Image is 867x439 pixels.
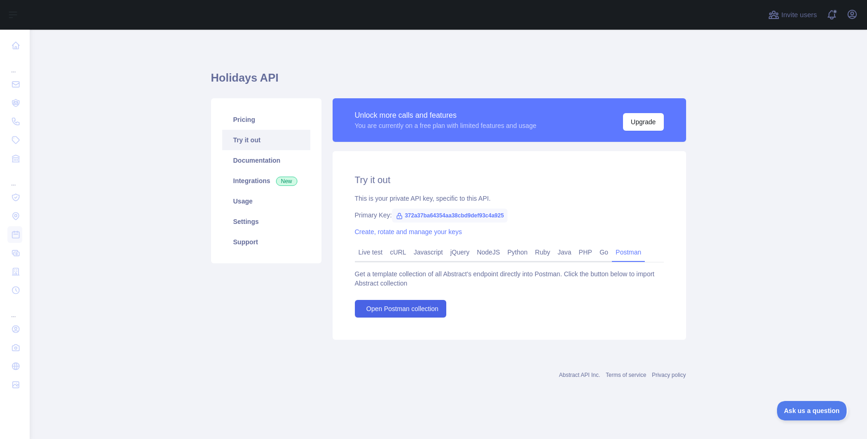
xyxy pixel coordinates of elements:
[7,169,22,187] div: ...
[222,171,310,191] a: Integrations New
[355,121,537,130] div: You are currently on a free plan with limited features and usage
[504,245,532,260] a: Python
[355,245,386,260] a: Live test
[222,150,310,171] a: Documentation
[447,245,473,260] a: jQuery
[355,210,664,220] div: Primary Key:
[366,304,439,313] span: Open Postman collection
[355,110,537,121] div: Unlock more calls and features
[7,56,22,74] div: ...
[606,372,646,378] a: Terms of service
[612,245,645,260] a: Postman
[777,401,848,420] iframe: Toggle Customer Support
[386,245,410,260] a: cURL
[222,232,310,252] a: Support
[652,372,686,378] a: Privacy policy
[355,300,447,318] a: Open Postman collection
[276,177,297,186] span: New
[222,130,310,150] a: Try it out
[392,209,508,223] span: 372a37ba64354aa38cbd9def93c4a925
[766,7,819,22] button: Invite users
[7,300,22,319] div: ...
[355,228,462,235] a: Create, rotate and manage your keys
[222,191,310,211] a: Usage
[575,245,596,260] a: PHP
[531,245,554,260] a: Ruby
[623,113,664,131] button: Upgrade
[355,173,664,186] h2: Try it out
[554,245,575,260] a: Java
[410,245,447,260] a: Javascript
[222,211,310,232] a: Settings
[473,245,504,260] a: NodeJS
[781,10,817,20] span: Invite users
[211,70,686,93] h1: Holidays API
[355,269,664,288] div: Get a template collection of all Abstract's endpoint directly into Postman. Click the button belo...
[596,245,612,260] a: Go
[222,109,310,130] a: Pricing
[559,372,600,378] a: Abstract API Inc.
[355,194,664,203] div: This is your private API key, specific to this API.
